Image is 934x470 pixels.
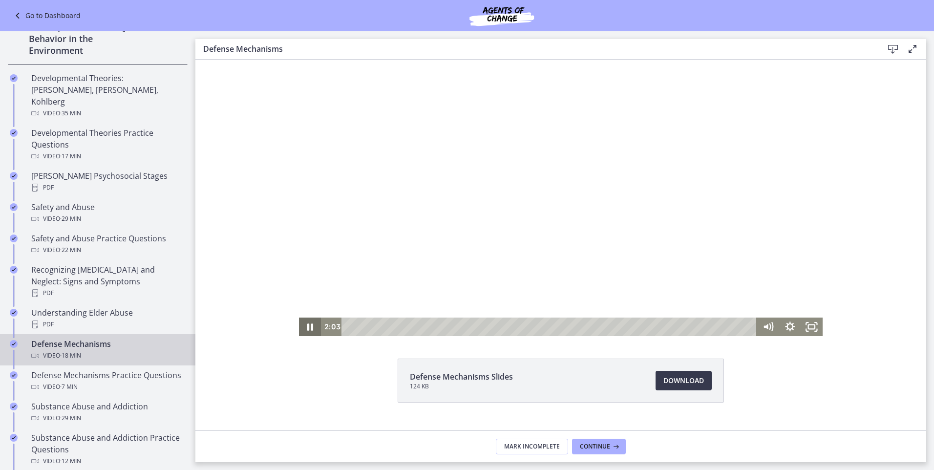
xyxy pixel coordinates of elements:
span: Continue [580,443,610,450]
iframe: Video Lesson [195,42,926,336]
div: Video [31,107,184,119]
div: Substance Abuse and Addiction Practice Questions [31,432,184,467]
div: PDF [31,182,184,193]
div: Developmental Theories: [PERSON_NAME], [PERSON_NAME], Kohlberg [31,72,184,119]
a: Download [656,371,712,390]
i: Completed [10,235,18,242]
i: Completed [10,340,18,348]
div: PDF [31,287,184,299]
i: Completed [10,172,18,180]
div: Defense Mechanisms Practice Questions [31,369,184,393]
div: Video [31,244,184,256]
span: 124 KB [410,383,513,390]
div: Video [31,412,184,424]
button: Show settings menu [584,276,606,295]
span: · 35 min [60,107,81,119]
i: Completed [10,203,18,211]
div: Defense Mechanisms [31,338,184,362]
div: Safety and Abuse Practice Questions [31,233,184,256]
div: Video [31,381,184,393]
div: Developmental Theories Practice Questions [31,127,184,162]
button: Fullscreen [605,276,627,295]
div: [PERSON_NAME] Psychosocial Stages [31,170,184,193]
button: Continue [572,439,626,454]
span: · 29 min [60,412,81,424]
div: Video [31,350,184,362]
div: Video [31,455,184,467]
span: · 22 min [60,244,81,256]
h2: Unit 1: Human Development, Diversity and Behavior in the Environment [29,9,148,56]
h3: Defense Mechanisms [203,43,868,55]
span: Defense Mechanisms Slides [410,371,513,383]
a: Go to Dashboard [12,10,81,21]
span: Mark Incomplete [504,443,560,450]
i: Completed [10,309,18,317]
img: Agents of Change [443,4,560,27]
div: Video [31,213,184,225]
i: Completed [10,74,18,82]
i: Completed [10,371,18,379]
button: Mute [562,276,584,295]
span: · 18 min [60,350,81,362]
button: Mark Incomplete [496,439,568,454]
span: · 29 min [60,213,81,225]
span: · 17 min [60,150,81,162]
div: PDF [31,319,184,330]
div: Safety and Abuse [31,201,184,225]
i: Completed [10,129,18,137]
i: Completed [10,403,18,410]
div: Video [31,150,184,162]
div: Understanding Elder Abuse [31,307,184,330]
span: Download [663,375,704,386]
i: Completed [10,434,18,442]
div: Recognizing [MEDICAL_DATA] and Neglect: Signs and Symptoms [31,264,184,299]
span: · 7 min [60,381,78,393]
i: Completed [10,266,18,274]
div: Substance Abuse and Addiction [31,401,184,424]
span: · 12 min [60,455,81,467]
